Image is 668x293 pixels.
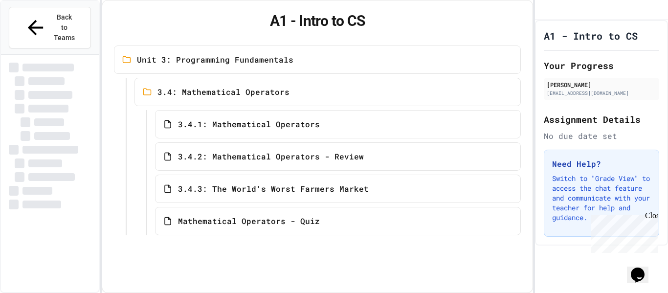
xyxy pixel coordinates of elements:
[114,12,521,30] h1: A1 - Intro to CS
[178,183,369,195] span: 3.4.3: The World's Worst Farmers Market
[137,54,293,66] span: Unit 3: Programming Fundamentals
[544,113,659,126] h2: Assignment Details
[157,86,289,98] span: 3.4: Mathematical Operators
[4,4,67,62] div: Chat with us now!Close
[9,7,91,48] button: Back to Teams
[155,110,521,138] a: 3.4.1: Mathematical Operators
[552,174,651,223] p: Switch to "Grade View" to access the chat feature and communicate with your teacher for help and ...
[547,90,656,97] div: [EMAIL_ADDRESS][DOMAIN_NAME]
[178,215,320,227] span: Mathematical Operators - Quiz
[544,59,659,72] h2: Your Progress
[178,118,320,130] span: 3.4.1: Mathematical Operators
[155,207,521,235] a: Mathematical Operators - Quiz
[155,175,521,203] a: 3.4.3: The World's Worst Farmers Market
[587,211,658,253] iframe: chat widget
[544,29,638,43] h1: A1 - Intro to CS
[53,12,76,43] span: Back to Teams
[178,151,364,162] span: 3.4.2: Mathematical Operators - Review
[547,80,656,89] div: [PERSON_NAME]
[552,158,651,170] h3: Need Help?
[627,254,658,283] iframe: chat widget
[155,142,521,171] a: 3.4.2: Mathematical Operators - Review
[544,130,659,142] div: No due date set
